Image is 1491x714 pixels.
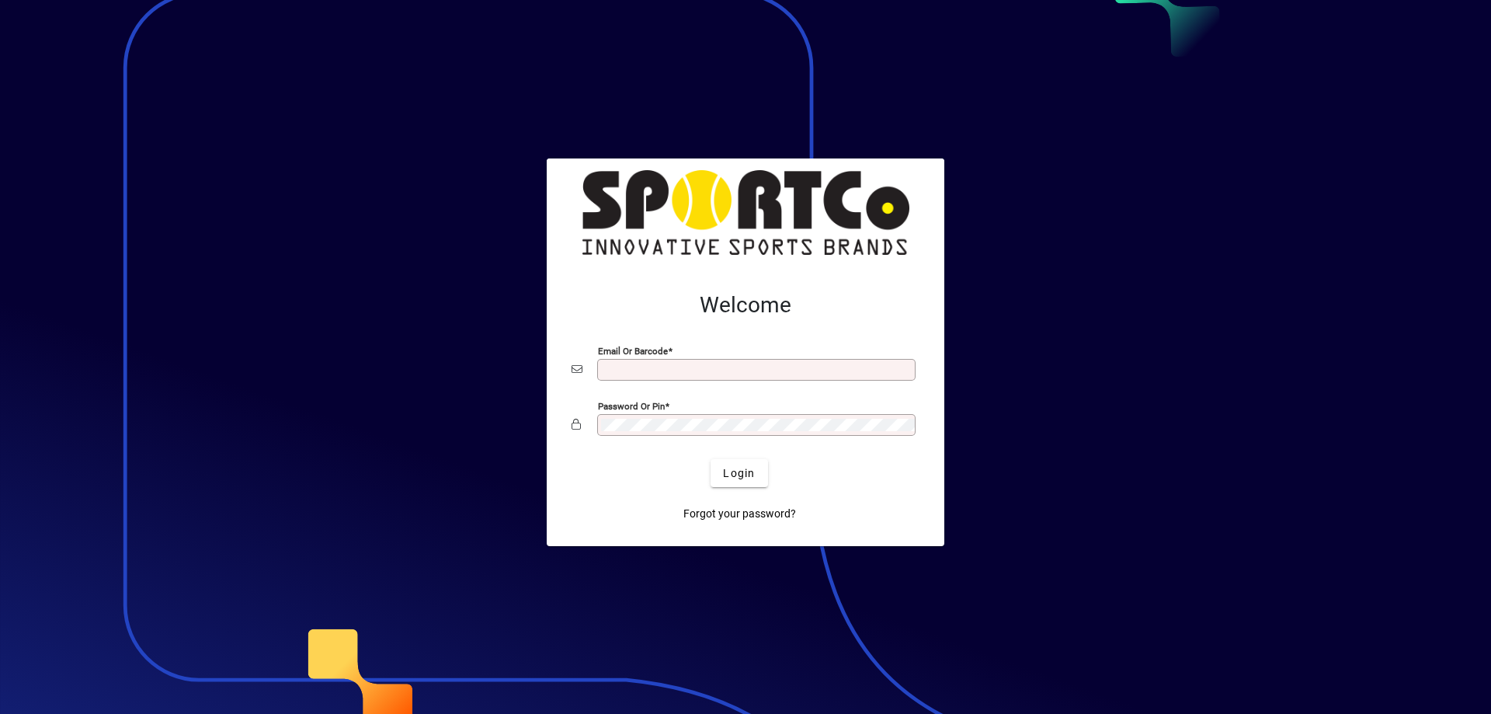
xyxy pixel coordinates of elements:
[598,401,665,412] mat-label: Password or Pin
[711,459,767,487] button: Login
[723,465,755,482] span: Login
[677,500,802,528] a: Forgot your password?
[683,506,796,522] span: Forgot your password?
[598,346,668,357] mat-label: Email or Barcode
[572,292,919,319] h2: Welcome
